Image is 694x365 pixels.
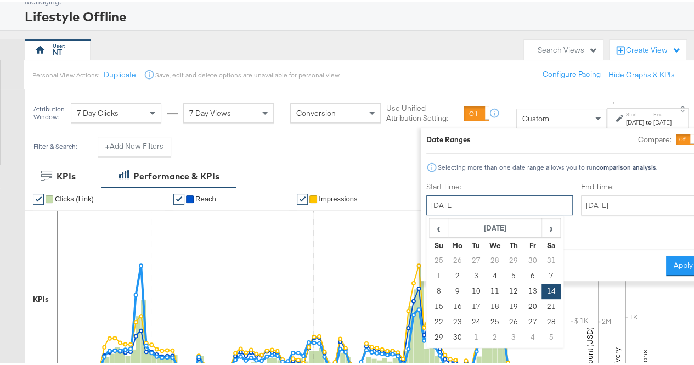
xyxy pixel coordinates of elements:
[608,68,675,78] button: Hide Graphs & KPIs
[522,111,549,121] span: Custom
[429,266,448,282] td: 1
[386,101,459,121] label: Use Unified Attribution Setting:
[523,328,541,343] td: 4
[429,251,448,266] td: 25
[448,312,466,328] td: 23
[504,266,523,282] td: 5
[98,134,171,154] button: +Add New Filters
[466,251,485,266] td: 27
[486,235,504,251] th: We
[105,139,110,149] strong: +
[426,216,573,233] p: Timezone: [GEOGRAPHIC_DATA]/[GEOGRAPHIC_DATA]
[486,297,504,312] td: 18
[466,235,485,251] th: Tu
[437,161,658,169] div: Selecting more than one date range allows you to run .
[523,266,541,282] td: 6
[426,132,471,143] div: Date Ranges
[486,328,504,343] td: 2
[541,328,560,343] td: 5
[504,297,523,312] td: 19
[448,235,466,251] th: Mo
[541,312,560,328] td: 28
[638,132,672,143] label: Compare:
[53,45,62,55] div: NT
[626,43,681,54] div: Create View
[486,282,504,297] td: 11
[504,235,523,251] th: Th
[195,193,216,201] span: Reach
[523,297,541,312] td: 20
[486,251,504,266] td: 28
[608,99,618,103] span: ↑
[504,312,523,328] td: 26
[653,109,672,116] label: End:
[486,266,504,282] td: 4
[523,312,541,328] td: 27
[296,106,336,116] span: Conversion
[523,251,541,266] td: 30
[448,297,466,312] td: 16
[448,282,466,297] td: 9
[448,251,466,266] td: 26
[466,297,485,312] td: 17
[103,68,136,78] button: Duplicate
[448,217,541,235] th: [DATE]
[429,328,448,343] td: 29
[55,193,94,201] span: Clicks (Link)
[429,282,448,297] td: 8
[523,282,541,297] td: 13
[25,5,689,24] div: Lifestyle Offline
[429,312,448,328] td: 22
[448,266,466,282] td: 2
[504,282,523,297] td: 12
[155,69,340,77] div: Save, edit and delete options are unavailable for personal view.
[466,312,485,328] td: 24
[626,109,644,116] label: Start:
[644,116,653,124] strong: to
[541,266,560,282] td: 7
[504,251,523,266] td: 29
[33,292,49,302] div: KPIs
[535,63,608,82] button: Configure Pacing
[319,193,357,201] span: Impressions
[541,235,560,251] th: Sa
[189,106,231,116] span: 7 Day Views
[430,217,447,234] span: ‹
[133,168,219,181] div: Performance & KPIs
[429,235,448,251] th: Su
[466,328,485,343] td: 1
[653,116,672,125] div: [DATE]
[466,266,485,282] td: 3
[542,217,559,234] span: ›
[77,106,119,116] span: 7 Day Clicks
[541,282,560,297] td: 14
[33,192,44,203] a: ✔
[448,328,466,343] td: 30
[466,282,485,297] td: 10
[541,297,560,312] td: 21
[523,235,541,251] th: Fr
[297,192,308,203] a: ✔
[504,328,523,343] td: 3
[626,116,644,125] div: [DATE]
[541,251,560,266] td: 31
[33,103,65,119] div: Attribution Window:
[173,192,184,203] a: ✔
[429,297,448,312] td: 15
[32,69,99,77] div: Personal View Actions:
[486,312,504,328] td: 25
[33,141,77,148] div: Filter & Search:
[596,161,656,169] strong: comparison analysis
[426,179,573,190] label: Start Time:
[57,168,76,181] div: KPIs
[538,43,597,53] div: Search Views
